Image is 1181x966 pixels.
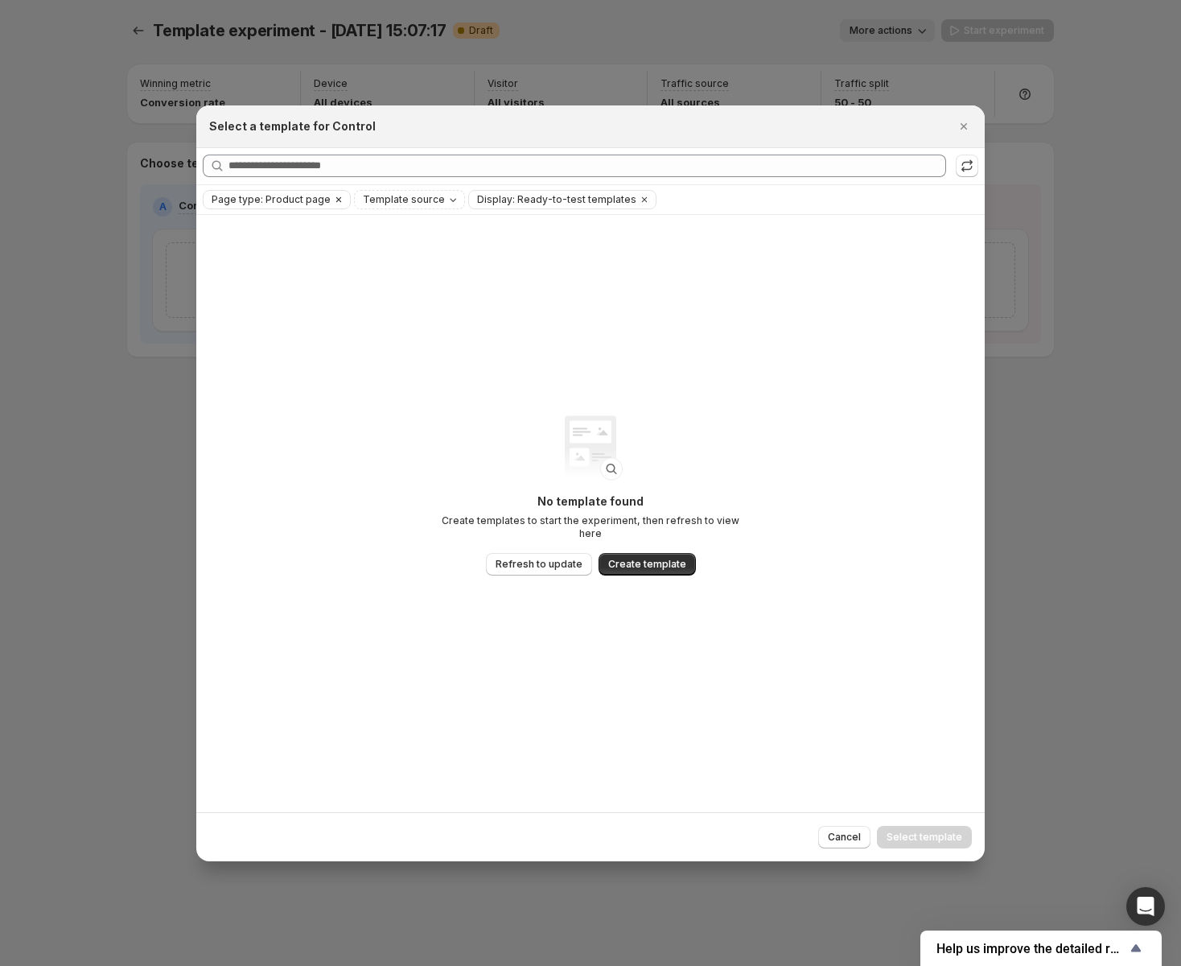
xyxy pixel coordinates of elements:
[608,558,686,571] span: Create template
[599,553,696,576] button: Create template
[469,191,636,208] button: Display: Ready-to-test templates
[953,115,975,138] button: Close
[818,826,870,848] button: Cancel
[496,558,582,571] span: Refresh to update
[936,941,1126,956] span: Help us improve the detailed report for A/B campaigns
[828,831,861,844] span: Cancel
[430,493,751,510] p: No template found
[212,193,331,206] span: Page type: Product page
[363,193,445,206] span: Template source
[430,514,751,540] p: Create templates to start the experiment, then refresh to view here
[477,193,636,206] span: Display: Ready-to-test templates
[209,118,376,134] h2: Select a template for Control
[486,553,592,576] button: Refresh to update
[1126,887,1165,926] div: Open Intercom Messenger
[936,939,1146,958] button: Show survey - Help us improve the detailed report for A/B campaigns
[204,191,331,208] button: Page type: Product page
[636,191,652,208] button: Clear
[331,191,347,208] button: Clear
[355,191,464,208] button: Template source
